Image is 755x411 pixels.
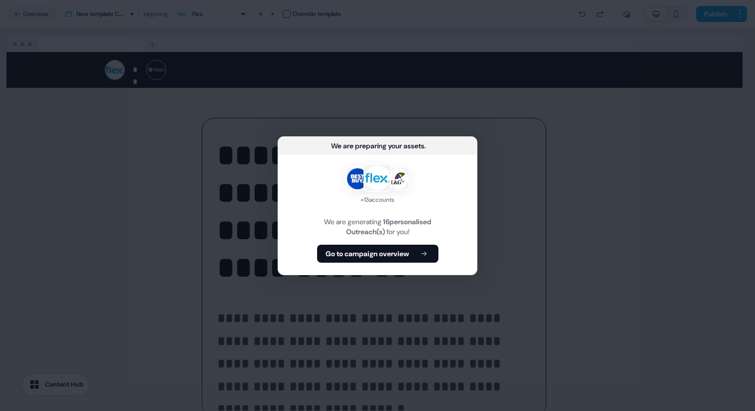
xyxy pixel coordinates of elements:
[346,217,431,236] b: 16 personalised Outreach(s)
[317,245,438,263] button: Go to campaign overview
[331,141,424,151] div: We are preparing your assets
[346,195,409,205] div: + 13 accounts
[290,217,465,237] div: We are generating for you!
[424,141,426,151] div: ...
[326,249,409,259] b: Go to campaign overview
